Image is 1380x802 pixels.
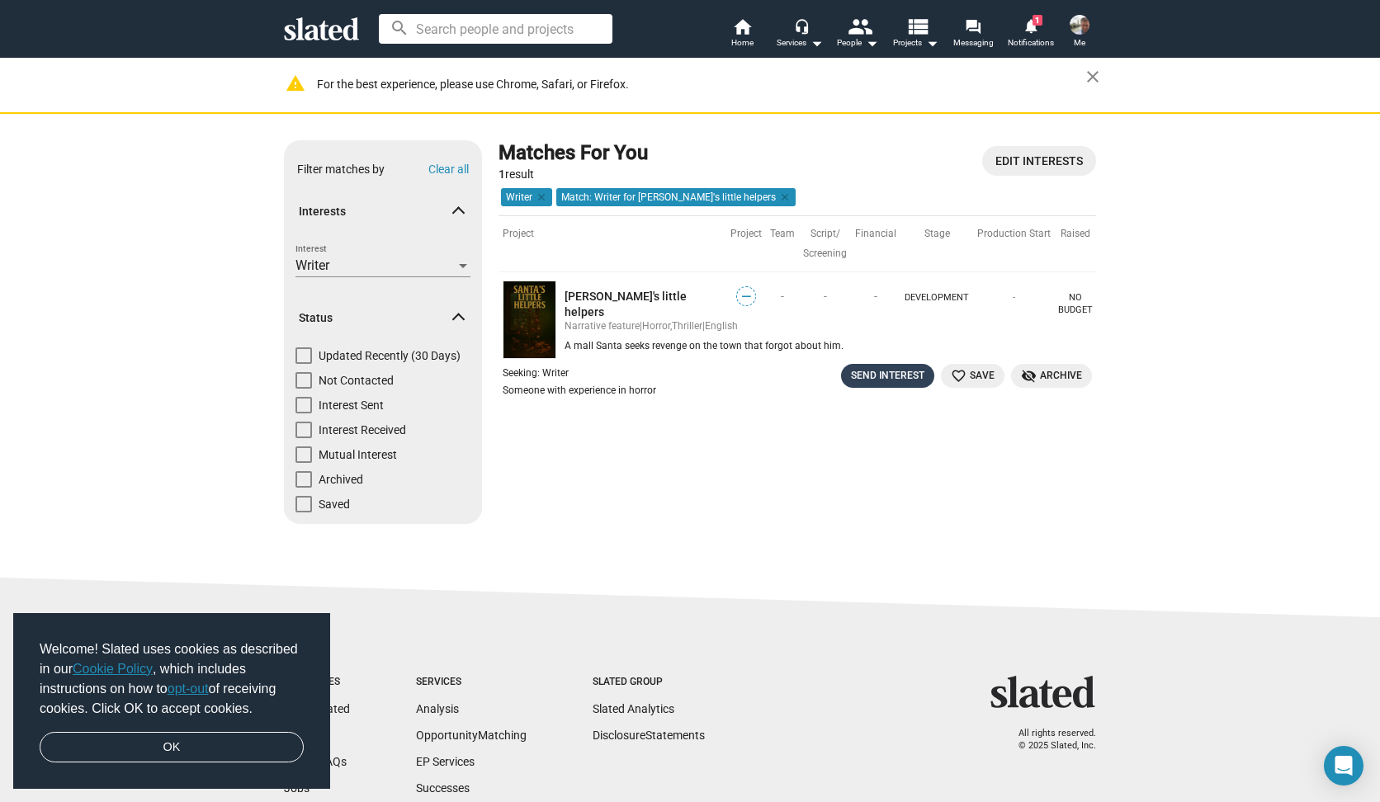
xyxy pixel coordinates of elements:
button: Services [771,17,829,53]
a: Home [713,17,771,53]
td: - [799,272,851,321]
span: Saved [319,496,350,512]
mat-icon: warning [286,73,305,93]
mat-icon: favorite_border [951,368,966,384]
td: - [851,272,900,321]
div: A mall Santa seeks revenge on the town that forgot about him. [565,340,1096,353]
span: Save [951,367,995,384]
span: Seeking: Writer [503,367,569,379]
span: Mutual Interest [319,446,397,463]
th: Script/ Screening [799,215,851,272]
img: Vaughn Roste [1070,15,1089,35]
th: Production Start [973,215,1055,272]
span: Interest Received [319,422,406,438]
a: 1Notifications [1002,17,1060,53]
th: Stage [900,215,973,272]
p: All rights reserved. © 2025 Slated, Inc. [1001,728,1096,752]
span: Not Contacted [319,372,394,389]
div: Status [284,347,482,521]
a: OpportunityMatching [416,729,527,742]
div: For the best experience, please use Chrome, Safari, or Firefox. [317,73,1086,96]
span: Status [299,310,454,326]
div: Send Interest [851,367,924,384]
button: Vaughn RosteMe [1060,12,1099,54]
span: Archived [319,471,363,488]
th: Financial [851,215,900,272]
mat-icon: arrow_drop_down [806,33,826,53]
mat-icon: notifications [1023,17,1038,33]
mat-icon: forum [965,18,981,34]
button: Projects [886,17,944,53]
a: DisclosureStatements [593,729,705,742]
span: English [705,320,738,332]
th: Project [499,215,565,272]
mat-icon: headset_mic [794,18,809,33]
span: Me [1074,33,1085,53]
mat-icon: people [848,14,872,38]
button: Archive [1011,364,1092,388]
th: Team [766,215,799,272]
button: People [829,17,886,53]
mat-icon: visibility_off [1021,368,1037,384]
td: Development [900,272,973,321]
mat-icon: clear [776,190,791,205]
a: Messaging [944,17,1002,53]
a: Open profile page - Settings dialog [982,146,1096,176]
a: Slated Analytics [593,702,674,715]
span: Archive [1021,367,1082,384]
mat-icon: arrow_drop_down [922,33,942,53]
a: Successes [416,781,470,795]
span: Horror, [642,320,672,332]
div: Slated Group [593,676,705,689]
div: Open Intercom Messenger [1324,746,1363,785]
button: Clear all [428,163,469,176]
div: Services [416,676,527,689]
th: Project [726,215,766,272]
span: Notifications [1008,33,1054,53]
span: Projects [893,33,938,53]
button: Save [941,364,1004,388]
a: Analysis [416,702,459,715]
div: cookieconsent [13,613,330,790]
span: Thriller [672,320,702,332]
a: [PERSON_NAME]'s little helpers [565,289,726,318]
mat-icon: home [732,17,752,36]
span: Updated Recently (30 Days) [319,347,461,364]
td: NO BUDGET [1055,272,1096,321]
span: | [702,320,705,332]
div: People [837,33,878,53]
button: Send Interest [841,364,934,388]
span: 1 [1033,15,1042,26]
img: Santa's little helpers [503,281,556,359]
input: Search people and projects [379,14,612,44]
mat-icon: view_list [905,14,929,38]
mat-expansion-panel-header: Status [284,291,482,344]
a: EP Services [416,755,475,768]
div: - [977,291,1051,304]
td: - [766,272,799,321]
mat-chip: Writer [501,188,552,206]
div: Filter matches by [297,162,385,177]
mat-icon: close [1083,67,1103,87]
span: Interests [299,204,454,219]
strong: 1 [499,167,505,181]
div: Matches For You [499,140,648,167]
mat-chip: Match: Writer for [PERSON_NAME]'s little helpers [556,188,796,206]
div: Someone with experience in horror [503,384,656,397]
a: Cookie Policy [73,662,153,676]
div: Interests [284,241,482,292]
span: Interest Sent [319,397,384,413]
span: Home [731,33,754,53]
span: result [499,167,534,181]
mat-icon: arrow_drop_down [862,33,881,53]
span: Narrative feature | [565,320,642,332]
mat-expansion-panel-header: Interests [284,185,482,238]
span: Edit Interests [995,146,1083,176]
span: Welcome! Slated uses cookies as described in our , which includes instructions on how to of recei... [40,639,304,719]
mat-icon: clear [532,190,547,205]
a: opt-out [168,682,209,696]
a: dismiss cookie message [40,732,304,763]
div: Services [777,33,823,53]
span: Writer [295,257,329,273]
